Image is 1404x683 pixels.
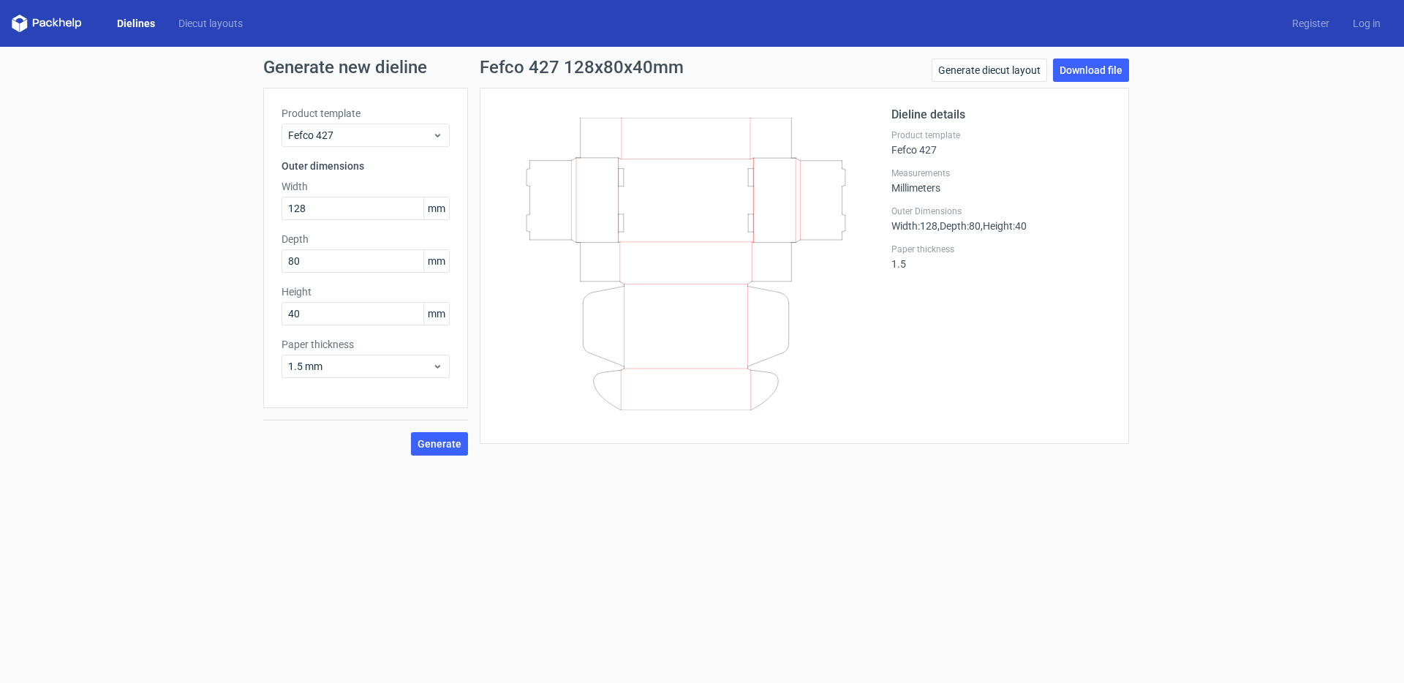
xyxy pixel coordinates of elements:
[282,284,450,299] label: Height
[418,439,461,449] span: Generate
[891,244,1111,270] div: 1.5
[263,59,1141,76] h1: Generate new dieline
[411,432,468,456] button: Generate
[891,167,1111,179] label: Measurements
[891,129,1111,156] div: Fefco 427
[288,128,432,143] span: Fefco 427
[282,159,450,173] h3: Outer dimensions
[891,167,1111,194] div: Millimeters
[423,303,449,325] span: mm
[891,220,937,232] span: Width : 128
[891,205,1111,217] label: Outer Dimensions
[167,16,254,31] a: Diecut layouts
[282,232,450,246] label: Depth
[282,106,450,121] label: Product template
[423,197,449,219] span: mm
[932,59,1047,82] a: Generate diecut layout
[1053,59,1129,82] a: Download file
[282,337,450,352] label: Paper thickness
[891,244,1111,255] label: Paper thickness
[282,179,450,194] label: Width
[288,359,432,374] span: 1.5 mm
[981,220,1027,232] span: , Height : 40
[891,129,1111,141] label: Product template
[937,220,981,232] span: , Depth : 80
[105,16,167,31] a: Dielines
[1280,16,1341,31] a: Register
[1341,16,1392,31] a: Log in
[423,250,449,272] span: mm
[891,106,1111,124] h2: Dieline details
[480,59,684,76] h1: Fefco 427 128x80x40mm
